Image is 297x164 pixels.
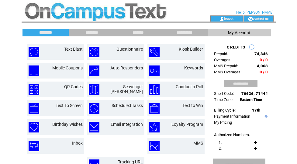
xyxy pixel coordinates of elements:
[214,70,241,74] span: MMS Overages:
[52,65,83,70] a: Mobile Coupons
[214,108,236,112] span: Billing Cycle:
[228,30,250,35] span: My Account
[89,122,99,132] img: email-integration.png
[214,114,250,119] a: Payment Information
[263,115,268,118] img: help.gif
[149,47,160,57] img: kiosk-builder.png
[240,98,262,102] span: Eastern Time
[219,16,224,21] img: account_icon.gif
[110,84,143,94] a: Scavenger [PERSON_NAME]
[89,84,99,95] img: scavenger-hunt.png
[64,47,83,52] a: Text Blast
[116,47,143,52] a: Questionnaire
[29,103,39,114] img: text-to-screen.png
[89,47,99,57] img: questionnaire.png
[214,64,238,68] span: MMS Prepaid:
[248,16,253,21] img: contact_us_icon.gif
[64,84,83,89] a: QR Codes
[219,146,222,151] span: 2.
[89,65,99,76] img: auto-responders.png
[214,132,250,137] span: Authorized Numbers:
[182,103,203,108] a: Text to Win
[89,103,99,114] img: scheduled-tasks.png
[260,58,268,62] span: 0 / 0
[257,64,268,68] span: 4,063
[29,65,39,76] img: mobile-coupons.png
[214,120,232,125] a: My Pricing
[214,52,228,56] span: Prepaid:
[214,91,234,96] span: Short Code:
[149,141,160,151] img: mms.png
[29,122,39,132] img: birthday-wishes.png
[227,45,245,49] span: CREDITS
[149,84,160,95] img: conduct-a-poll.png
[149,122,160,132] img: loyalty-program.png
[56,103,83,108] a: Text To Screen
[252,108,260,112] span: 17th
[29,141,39,151] img: inbox.png
[184,65,203,70] a: Keywords
[254,52,268,56] span: 74,346
[214,97,233,102] span: Time Zone:
[29,47,39,57] img: text-blast.png
[179,47,203,52] a: Kiosk Builder
[214,58,231,62] span: Overages:
[253,16,269,20] a: contact us
[29,84,39,95] img: qr-codes.png
[176,84,203,89] a: Conduct a Poll
[219,140,222,145] span: 1.
[110,65,143,70] a: Auto Responders
[112,103,143,108] a: Scheduled Tasks
[149,65,160,76] img: keywords.png
[236,10,273,15] span: Hello [PERSON_NAME]
[171,122,203,127] a: Loyalty Program
[72,141,83,146] a: Inbox
[224,16,233,20] a: logout
[260,70,268,74] span: 0 / 0
[111,122,143,127] a: Email Integration
[149,103,160,114] img: text-to-win.png
[241,91,268,96] span: 76626, 71444
[193,141,203,146] a: MMS
[52,122,83,127] a: Birthday Wishes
